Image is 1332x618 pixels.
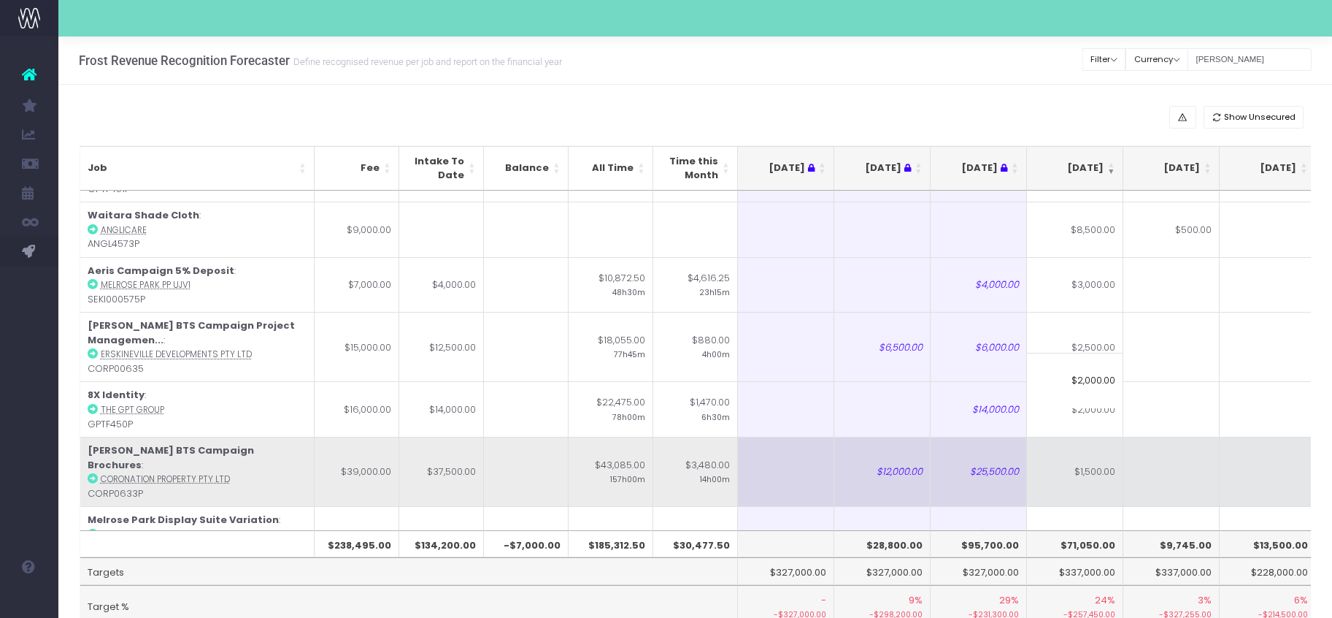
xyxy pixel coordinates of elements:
[88,513,279,527] strong: Melrose Park Display Suite Variation
[1027,506,1123,562] td: $1,500.00
[1027,381,1123,437] td: $2,000.00
[1204,106,1304,129] button: Show Unsecured
[1123,146,1220,191] th: Nov 25: activate to sort column ascending
[569,437,653,506] td: $43,085.00
[834,437,931,506] td: $12,000.00
[569,381,653,437] td: $22,475.00
[1220,530,1316,558] th: $13,500.00
[931,437,1027,506] td: $25,500.00
[569,312,653,381] td: $18,055.00
[821,593,826,608] span: -
[1027,437,1123,506] td: $1,500.00
[653,530,738,558] th: $30,477.50
[399,506,484,562] td: $1,500.00
[834,146,931,191] th: Aug 25 : activate to sort column ascending
[931,257,1027,313] td: $4,000.00
[315,202,399,257] td: $9,000.00
[1095,593,1115,608] span: 24%
[702,347,730,360] small: 4h00m
[315,146,399,191] th: Fee: activate to sort column ascending
[80,437,315,506] td: : CORP0633P
[612,410,645,423] small: 78h00m
[834,530,931,558] th: $28,800.00
[290,53,562,68] small: Define recognised revenue per job and report on the financial year
[101,404,164,416] abbr: The GPT Group
[315,530,399,558] th: $238,495.00
[399,312,484,381] td: $12,500.00
[399,437,484,506] td: $37,500.00
[1123,557,1220,585] td: $337,000.00
[569,146,653,191] th: All Time: activate to sort column ascending
[484,530,569,558] th: -$7,000.00
[88,443,254,472] strong: [PERSON_NAME] BTS Campaign Brochures
[80,312,315,381] td: : CORP00635
[399,381,484,437] td: $14,000.00
[80,146,315,191] th: Job: activate to sort column ascending
[1220,146,1316,191] th: Dec 25: activate to sort column ascending
[1027,257,1123,313] td: $3,000.00
[612,285,645,298] small: 48h30m
[88,208,199,222] strong: Waitara Shade Cloth
[18,589,40,611] img: images/default_profile_image.png
[1123,202,1220,257] td: $500.00
[1224,111,1296,123] span: Show Unsecured
[79,53,562,68] h3: Frost Revenue Recognition Forecaster
[1294,593,1308,608] span: 6%
[909,593,923,608] span: 9%
[88,264,234,278] strong: Aeris Campaign 5% Deposit
[653,437,738,506] td: $3,480.00
[1027,146,1123,191] th: Oct 25: activate to sort column ascending
[101,529,190,541] abbr: Melrose Park PP UJV1
[834,312,931,381] td: $6,500.00
[1123,530,1220,558] th: $9,745.00
[101,279,190,291] abbr: Melrose Park PP UJV1
[569,530,653,558] th: $185,312.50
[80,506,315,562] td: : SEKI000575P3
[931,506,1027,562] td: $1,500.00
[399,146,484,191] th: Intake To Date: activate to sort column ascending
[88,318,295,347] strong: [PERSON_NAME] BTS Campaign Project Managemen...
[1198,593,1212,608] span: 3%
[931,557,1027,585] td: $327,000.00
[653,381,738,437] td: $1,470.00
[484,146,569,191] th: Balance: activate to sort column ascending
[614,347,645,360] small: 77h45m
[88,388,145,402] strong: 8X Identity
[738,557,834,585] td: $327,000.00
[999,593,1019,608] span: 29%
[569,257,653,313] td: $10,872.50
[80,202,315,257] td: : ANGL4573P
[1220,557,1316,585] td: $228,000.00
[1027,530,1123,558] th: $71,050.00
[101,348,252,360] abbr: Erskineville Developments Pty Ltd
[653,257,738,313] td: $4,616.25
[700,472,730,485] small: 14h00m
[653,146,738,191] th: Time this Month: activate to sort column ascending
[931,312,1027,381] td: $6,000.00
[931,381,1027,437] td: $14,000.00
[315,506,399,562] td: $3,000.00
[834,557,931,585] td: $327,000.00
[1125,48,1188,71] button: Currency
[315,312,399,381] td: $15,000.00
[1027,312,1123,381] td: $2,500.00
[931,146,1027,191] th: Sep 25 : activate to sort column ascending
[101,224,147,236] abbr: Anglicare
[699,285,730,298] small: 23h15m
[1027,202,1123,257] td: $8,500.00
[101,473,230,485] abbr: Coronation Property Pty Ltd
[80,381,315,437] td: : GPTF450P
[315,437,399,506] td: $39,000.00
[1027,557,1123,585] td: $337,000.00
[1187,48,1312,71] input: Search...
[399,257,484,313] td: $4,000.00
[653,312,738,381] td: $880.00
[931,530,1027,558] th: $95,700.00
[315,381,399,437] td: $16,000.00
[1082,48,1126,71] button: Filter
[80,557,738,585] td: Targets
[738,146,834,191] th: Jul 25 : activate to sort column ascending
[399,530,484,558] th: $134,200.00
[610,472,645,485] small: 157h00m
[315,257,399,313] td: $7,000.00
